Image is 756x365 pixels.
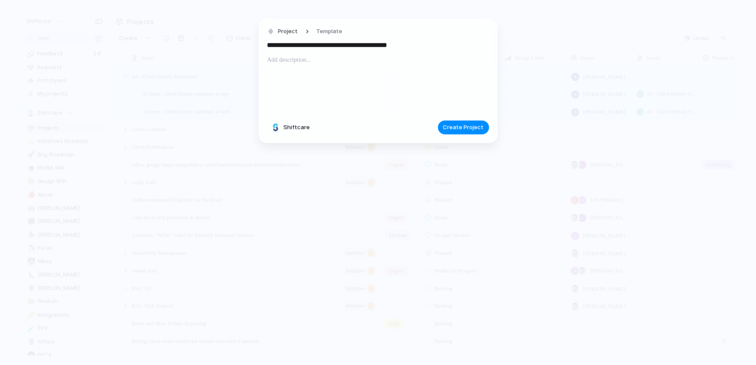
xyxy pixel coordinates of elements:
[278,27,298,36] span: Project
[311,26,348,38] button: Template
[438,120,489,134] button: Create Project
[443,123,484,131] span: Create Project
[284,123,310,131] span: Shiftcare
[317,27,343,36] span: Template
[265,26,301,38] button: Project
